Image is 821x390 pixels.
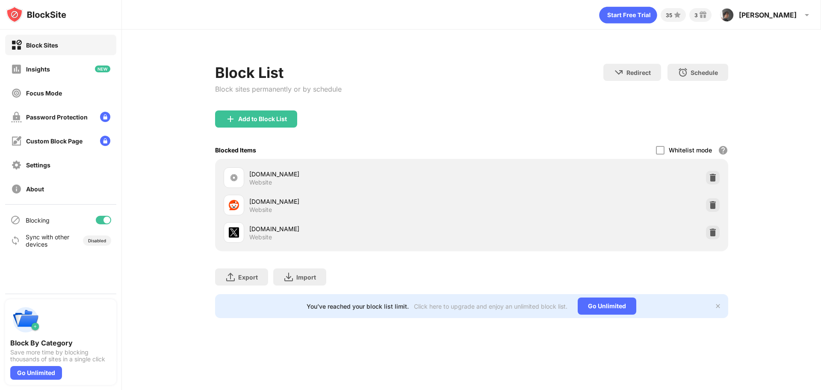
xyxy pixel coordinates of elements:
img: blocking-icon.svg [10,215,21,225]
div: Whitelist mode [669,146,712,154]
div: Block Sites [26,42,58,49]
div: 35 [666,12,672,18]
div: Block sites permanently or by schedule [215,85,342,93]
div: Website [249,233,272,241]
img: favicons [229,227,239,238]
img: x-button.svg [715,303,721,310]
div: Import [296,274,316,281]
div: Focus Mode [26,89,62,97]
div: Website [249,179,272,186]
div: Sync with other devices [26,233,70,248]
div: [DOMAIN_NAME] [249,170,472,179]
div: Disabled [88,238,106,243]
img: reward-small.svg [698,10,708,20]
img: new-icon.svg [95,65,110,72]
img: favicons [229,200,239,210]
img: points-small.svg [672,10,682,20]
img: ACg8ocIJ9qwhF_hSSLGvPg_ZaNfPxVSkDs15qI8jyXUUB_HbKKOmitxW=s96-c [720,8,734,22]
img: focus-off.svg [11,88,22,98]
div: Block By Category [10,339,111,347]
div: Custom Block Page [26,137,83,145]
div: Go Unlimited [10,366,62,380]
img: lock-menu.svg [100,136,110,146]
div: Blocked Items [215,146,256,154]
div: You’ve reached your block list limit. [307,303,409,310]
div: Blocking [26,217,50,224]
img: sync-icon.svg [10,235,21,246]
img: lock-menu.svg [100,112,110,122]
div: [PERSON_NAME] [739,11,797,19]
div: Add to Block List [238,116,287,122]
div: Settings [26,161,50,169]
div: Website [249,206,272,214]
div: animation [599,6,657,24]
div: Click here to upgrade and enjoy an unlimited block list. [414,303,567,310]
img: customize-block-page-off.svg [11,136,22,146]
div: Save more time by blocking thousands of sites in a single click [10,349,111,363]
img: block-on.svg [11,40,22,51]
div: Redirect [626,69,651,76]
div: [DOMAIN_NAME] [249,224,472,233]
div: About [26,185,44,193]
div: Insights [26,65,50,73]
img: settings-off.svg [11,160,22,170]
div: Password Protection [26,113,88,121]
div: [DOMAIN_NAME] [249,197,472,206]
div: 3 [694,12,698,18]
img: logo-blocksite.svg [6,6,66,23]
img: push-categories.svg [10,304,41,335]
div: Go Unlimited [578,298,636,315]
div: Export [238,274,258,281]
div: Schedule [691,69,718,76]
img: password-protection-off.svg [11,112,22,122]
img: favicons [229,173,239,183]
img: insights-off.svg [11,64,22,74]
img: about-off.svg [11,184,22,194]
div: Block List [215,64,342,81]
